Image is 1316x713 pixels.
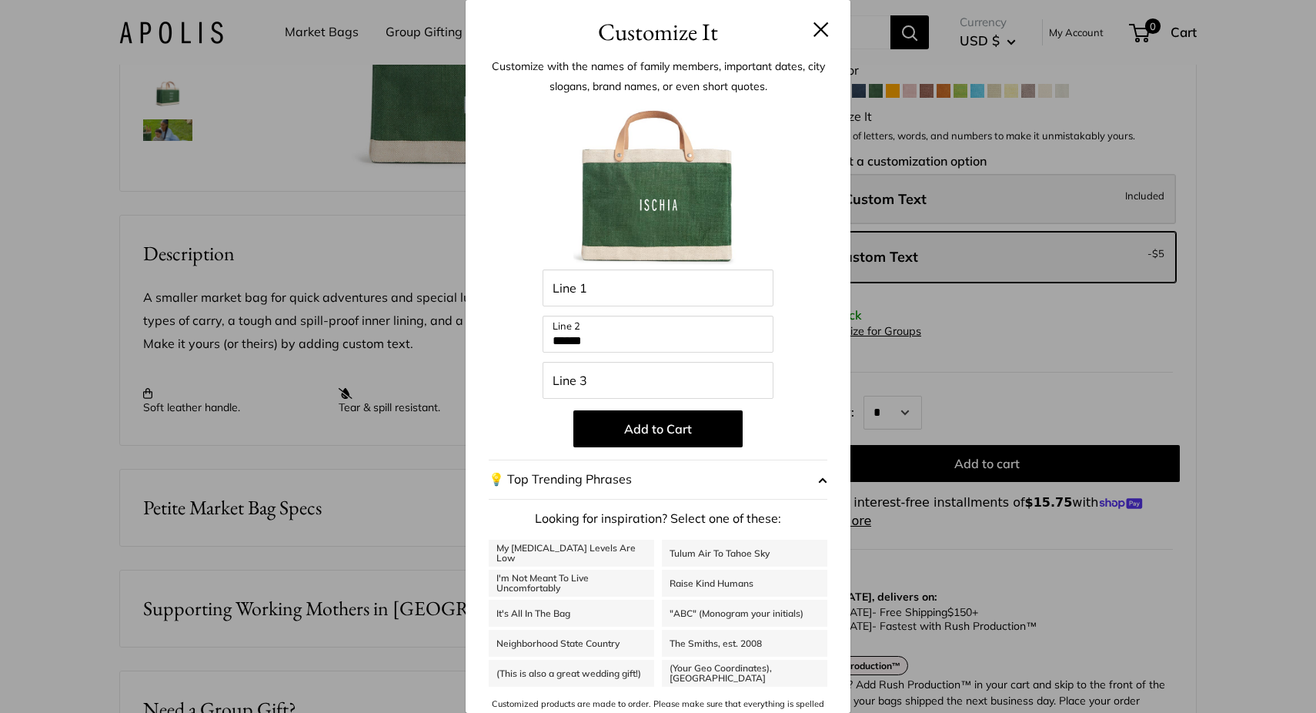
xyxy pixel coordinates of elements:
[489,14,827,50] h3: Customize It
[573,410,743,447] button: Add to Cart
[489,630,654,657] a: Neighborhood State Country
[662,570,827,597] a: Raise Kind Humans
[662,630,827,657] a: The Smiths, est. 2008
[489,56,827,96] p: Customize with the names of family members, important dates, city slogans, brand names, or even s...
[662,600,827,627] a: "ABC" (Monogram your initials)
[489,460,827,500] button: 💡 Top Trending Phrases
[573,100,743,269] img: customizer-prod
[489,660,654,687] a: (This is also a great wedding gift!)
[662,660,827,687] a: (Your Geo Coordinates), [GEOGRAPHIC_DATA]
[489,600,654,627] a: It's All In The Bag
[489,507,827,531] p: Looking for inspiration? Select one of these:
[12,654,165,701] iframe: Sign Up via Text for Offers
[662,540,827,567] a: Tulum Air To Tahoe Sky
[489,570,654,597] a: I'm Not Meant To Live Uncomfortably
[489,540,654,567] a: My [MEDICAL_DATA] Levels Are Low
